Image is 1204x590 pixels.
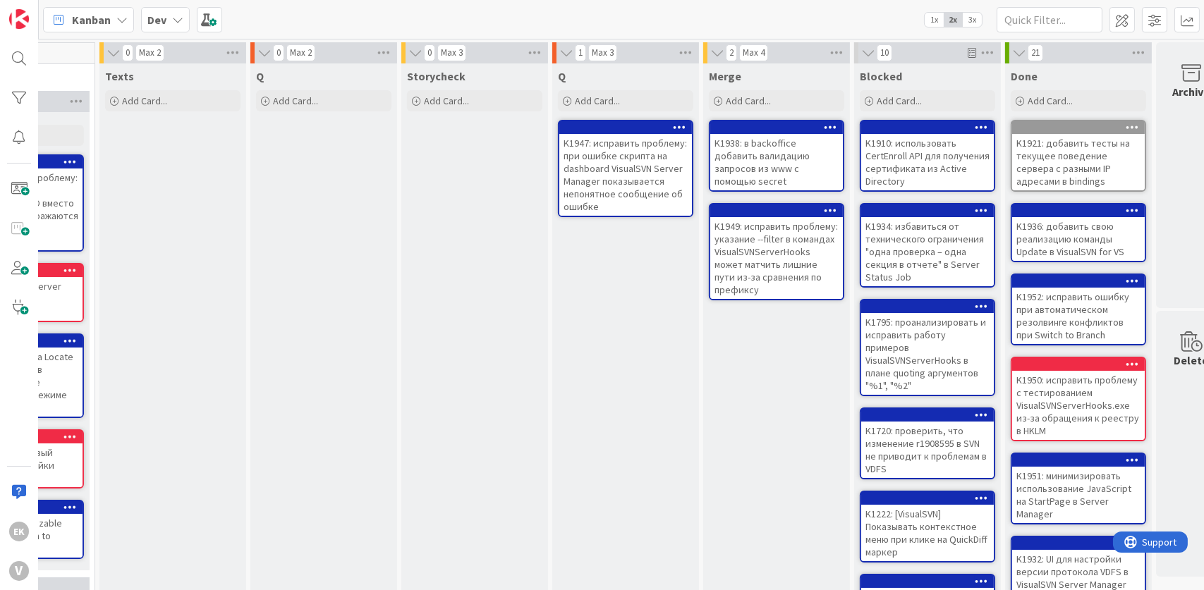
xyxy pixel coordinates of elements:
[1028,44,1043,61] span: 21
[424,94,469,107] span: Add Card...
[559,134,692,216] div: K1947: исправить проблему: при ошибке скрипта на dashboard VisualSVN Server Manager показывается ...
[30,2,64,19] span: Support
[710,217,843,299] div: K1949: исправить проблему: указание --filter в командах VisualSVNServerHooks может матчить лишние...
[709,69,741,83] span: Merge
[709,120,844,192] a: K1938: в backoffice добавить валидацию запросов из www с помощью secret
[558,120,693,217] a: K1947: исправить проблему: при ошибке скрипта на dashboard VisualSVN Server Manager показывается ...
[256,69,264,83] span: Q
[122,44,133,61] span: 0
[1011,69,1038,83] span: Done
[710,121,843,190] div: K1938: в backoffice добавить валидацию запросов из www с помощью secret
[861,134,994,190] div: K1910: использовать CertEnroll API для получения сертификата из Active Directory
[860,69,902,83] span: Blocked
[122,94,167,107] span: Add Card...
[861,422,994,478] div: K1720: проверить, что изменение r1908595 в SVN не приводит к проблемам в VDFS
[1011,274,1146,345] a: K1952: исправить ошибку при автоматическом резолвинге конфликтов при Switch to Branch
[1028,94,1073,107] span: Add Card...
[1011,453,1146,524] a: K1951: минимизировать использование JavaScript на StartPage в Server Manager
[147,13,166,27] b: Dev
[861,409,994,478] div: K1720: проверить, что изменение r1908595 в SVN не приводит к проблемам в VDFS
[861,492,994,561] div: K1222: [VisualSVN] Показывать контекстное меню при клике на QuickDiff маркер
[1012,204,1145,261] div: K1936: добавить свою реализацию команды Update в VisualSVN for VS
[290,49,312,56] div: Max 2
[963,13,982,27] span: 3x
[9,522,29,541] div: EK
[9,9,29,29] img: Visit kanbanzone.com
[1012,467,1145,523] div: K1951: минимизировать использование JavaScript на StartPage в Server Manager
[273,94,318,107] span: Add Card...
[9,561,29,581] div: V
[726,94,771,107] span: Add Card...
[861,204,994,286] div: K1934: избавиться от технического ограничения "одна проверка – одна секция в отчете" в Server Sta...
[860,120,995,192] a: K1910: использовать CertEnroll API для получения сертификата из Active Directory
[861,505,994,561] div: K1222: [VisualSVN] Показывать контекстное меню при клике на QuickDiff маркер
[877,44,892,61] span: 10
[424,44,435,61] span: 0
[1011,203,1146,262] a: K1936: добавить свою реализацию команды Update в VisualSVN for VS
[1011,120,1146,192] a: K1921: добавить тесты на текущее поведение сервера с разными IP адресами в bindings
[861,300,994,395] div: K1795: проанализировать и исправить работу примеров VisualSVNServerHooks в плане quoting аргумент...
[1011,357,1146,441] a: K1950: исправить проблему с тестированием VisualSVNServerHooks.exe из-за обращения к реестру в HKLM
[1012,358,1145,440] div: K1950: исправить проблему с тестированием VisualSVNServerHooks.exe из-за обращения к реестру в HKLM
[726,44,737,61] span: 2
[710,204,843,299] div: K1949: исправить проблему: указание --filter в командах VisualSVNServerHooks может матчить лишние...
[925,13,944,27] span: 1x
[441,49,463,56] div: Max 3
[743,49,765,56] div: Max 4
[273,44,284,61] span: 0
[944,13,963,27] span: 2x
[1012,217,1145,261] div: K1936: добавить свою реализацию команды Update в VisualSVN for VS
[860,407,995,479] a: K1720: проверить, что изменение r1908595 в SVN не приводит к проблемам в VDFS
[860,203,995,288] a: K1934: избавиться от технического ограничения "одна проверка – одна секция в отчете" в Server Sta...
[860,299,995,396] a: K1795: проанализировать и исправить работу примеров VisualSVNServerHooks в плане quoting аргумент...
[407,69,466,83] span: Storycheck
[860,491,995,563] a: K1222: [VisualSVN] Показывать контекстное меню при клике на QuickDiff маркер
[709,203,844,300] a: K1949: исправить проблему: указание --filter в командах VisualSVNServerHooks может матчить лишние...
[105,69,134,83] span: Texts
[592,49,614,56] div: Max 3
[1012,288,1145,344] div: K1952: исправить ошибку при автоматическом резолвинге конфликтов при Switch to Branch
[1012,134,1145,190] div: K1921: добавить тесты на текущее поведение сервера с разными IP адресами в bindings
[710,134,843,190] div: K1938: в backoffice добавить валидацию запросов из www с помощью secret
[1012,454,1145,523] div: K1951: минимизировать использование JavaScript на StartPage в Server Manager
[575,44,586,61] span: 1
[877,94,922,107] span: Add Card...
[1012,371,1145,440] div: K1950: исправить проблему с тестированием VisualSVNServerHooks.exe из-за обращения к реестру в HKLM
[997,7,1102,32] input: Quick Filter...
[558,69,566,83] span: Q
[1012,275,1145,344] div: K1952: исправить ошибку при автоматическом резолвинге конфликтов при Switch to Branch
[139,49,161,56] div: Max 2
[559,121,692,216] div: K1947: исправить проблему: при ошибке скрипта на dashboard VisualSVN Server Manager показывается ...
[72,11,111,28] span: Kanban
[575,94,620,107] span: Add Card...
[861,121,994,190] div: K1910: использовать CertEnroll API для получения сертификата из Active Directory
[861,217,994,286] div: K1934: избавиться от технического ограничения "одна проверка – одна секция в отчете" в Server Sta...
[1012,121,1145,190] div: K1921: добавить тесты на текущее поведение сервера с разными IP адресами в bindings
[861,313,994,395] div: K1795: проанализировать и исправить работу примеров VisualSVNServerHooks в плане quoting аргумент...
